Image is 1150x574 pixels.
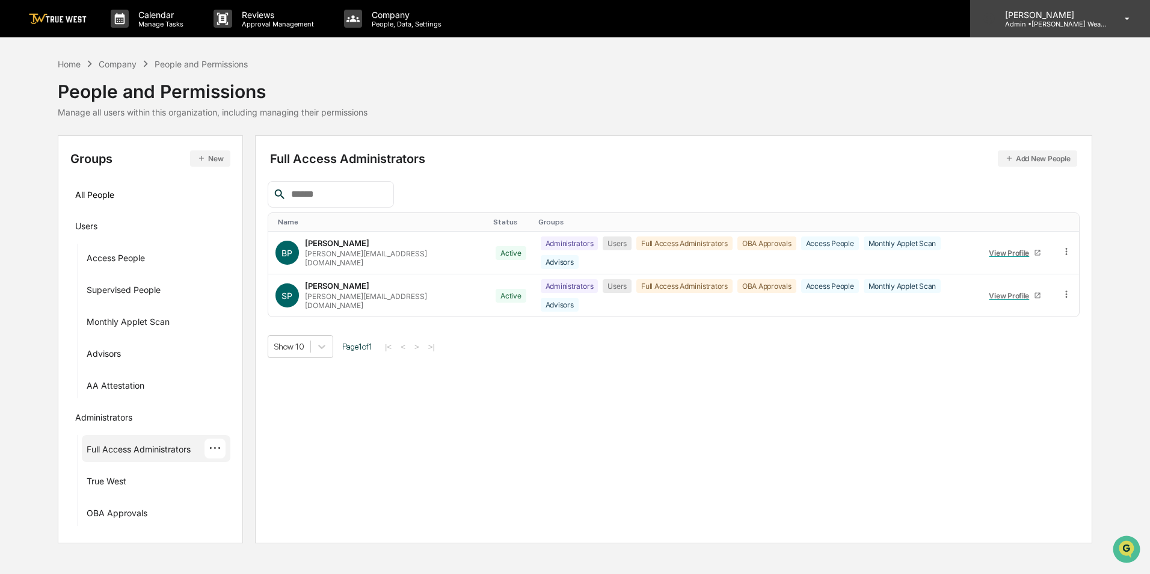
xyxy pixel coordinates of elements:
p: Manage Tasks [129,20,189,28]
a: 🔎Data Lookup [7,170,81,191]
div: Advisors [541,255,579,269]
div: Monthly Applet Scan [864,236,941,250]
div: Users [603,236,632,250]
p: Approval Management [232,20,320,28]
div: 🗄️ [87,153,97,162]
div: Full Access Administrators [87,444,191,458]
div: Toggle SortBy [1063,218,1075,226]
div: View Profile [989,248,1034,258]
div: [PERSON_NAME] [305,238,369,248]
div: Groups [70,150,231,167]
div: [PERSON_NAME] [305,281,369,291]
div: Access People [87,253,145,267]
div: Advisors [541,298,579,312]
div: OBA Approvals [87,508,147,522]
div: Administrators [541,236,598,250]
div: All People [75,185,226,205]
button: Start new chat [204,96,219,110]
span: Data Lookup [24,174,76,187]
div: Users [603,279,632,293]
span: Pylon [120,204,146,213]
p: Company [362,10,447,20]
p: [PERSON_NAME] [995,10,1107,20]
div: Start new chat [41,92,197,104]
iframe: Open customer support [1112,534,1144,567]
button: > [411,342,423,352]
div: Administrators [75,412,132,427]
button: |< [381,342,395,352]
a: 🖐️Preclearance [7,147,82,168]
div: [PERSON_NAME][EMAIL_ADDRESS][DOMAIN_NAME] [305,292,481,310]
span: Preclearance [24,152,78,164]
div: Toggle SortBy [493,218,529,226]
button: >| [425,342,438,352]
p: Admin • [PERSON_NAME] Wealth [995,20,1107,28]
span: SP [281,291,292,301]
a: View Profile [984,244,1047,262]
p: People, Data, Settings [362,20,447,28]
div: Access People [801,236,859,250]
a: Powered byPylon [85,203,146,213]
p: Reviews [232,10,320,20]
a: View Profile [984,286,1047,305]
div: Active [496,289,526,303]
div: True West [87,476,126,490]
div: We're available if you need us! [41,104,152,114]
div: View Profile [989,291,1034,300]
div: ··· [204,439,226,458]
div: Home [58,59,81,69]
button: < [397,342,409,352]
div: 🔎 [12,176,22,185]
div: Administrators [541,279,598,293]
div: People and Permissions [155,59,248,69]
div: OBA Approvals [737,236,796,250]
div: Full Access Administrators [270,150,1078,167]
div: 🖐️ [12,153,22,162]
a: 🗄️Attestations [82,147,154,168]
button: Add New People [998,150,1078,167]
div: Full Access Administrators [636,236,733,250]
div: Access People [801,279,859,293]
div: Monthly Applet Scan [87,316,170,331]
div: Toggle SortBy [278,218,484,226]
img: 1746055101610-c473b297-6a78-478c-a979-82029cc54cd1 [12,92,34,114]
div: Toggle SortBy [538,218,972,226]
div: Manage all users within this organization, including managing their permissions [58,107,367,117]
div: Full Access Administrators [636,279,733,293]
button: New [190,150,230,167]
div: [PERSON_NAME][EMAIL_ADDRESS][DOMAIN_NAME] [305,249,481,267]
div: AA Attestation [87,380,144,395]
div: Supervised People [87,285,161,299]
div: Advisors [87,348,121,363]
span: Page 1 of 1 [342,342,372,351]
span: Attestations [99,152,149,164]
p: Calendar [129,10,189,20]
div: Active [496,246,526,260]
div: Toggle SortBy [982,218,1049,226]
span: BP [281,248,292,258]
div: Monthly Applet Scan [864,279,941,293]
div: OBA Approvals [737,279,796,293]
img: logo [29,13,87,25]
div: Users [75,221,97,235]
div: People and Permissions [58,71,367,102]
div: Company [99,59,137,69]
p: How can we help? [12,25,219,45]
